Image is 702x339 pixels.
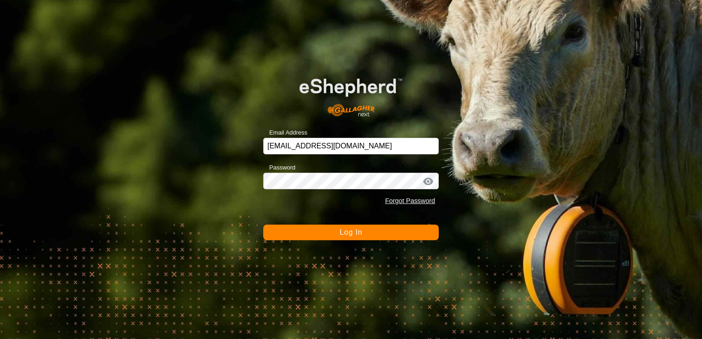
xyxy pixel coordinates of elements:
img: E-shepherd Logo [281,64,421,124]
label: Email Address [263,128,307,137]
input: Email Address [263,138,439,154]
label: Password [263,163,295,172]
span: Log In [340,228,362,236]
button: Log In [263,225,439,240]
a: Forgot Password [385,197,435,204]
